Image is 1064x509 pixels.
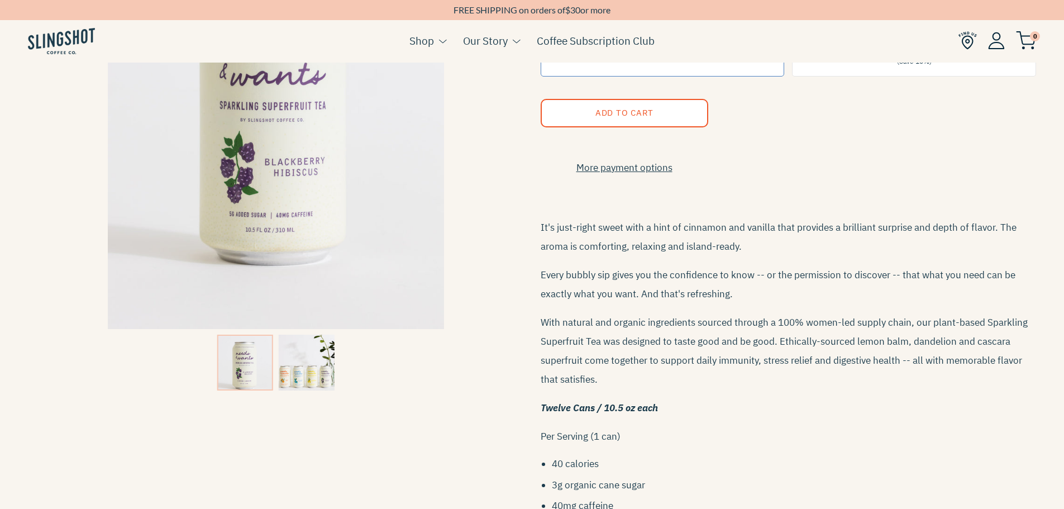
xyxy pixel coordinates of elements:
[541,402,658,414] em: Twelve Cans / 10.5 oz each
[897,57,932,65] span: (Save 10%)
[537,32,655,49] a: Coffee Subscription Club
[463,32,508,49] a: Our Story
[541,221,1017,253] span: It's just-right sweet with a hint of cinnamon and vanilla that provides a brilliant surprise and ...
[565,4,570,15] span: $
[570,4,580,15] span: 30
[409,32,434,49] a: Shop
[552,479,645,491] span: 3g organic cane sugar
[1030,31,1040,41] span: 0
[988,32,1005,49] img: Account
[541,160,708,175] a: More payment options
[541,269,1015,300] span: Every bubbly sip gives you the confidence to know -- or the permission to discover -- that what y...
[541,99,708,127] button: Add to Cart
[595,107,653,118] span: Add to Cart
[552,458,599,470] span: 40 calories
[1016,34,1036,47] a: 0
[541,430,621,443] span: Per Serving (1 can)
[541,316,1028,386] span: With natural and organic ingredients sourced through a 100% women-led supply chain, our plant-bas...
[958,31,977,50] img: Find Us
[1016,31,1036,50] img: cart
